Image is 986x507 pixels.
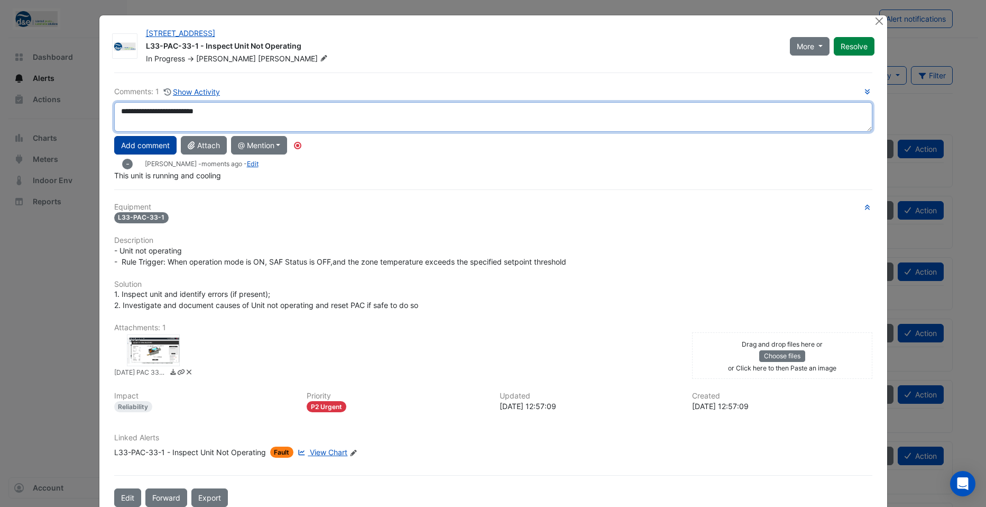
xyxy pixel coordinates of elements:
[169,368,177,379] a: Download
[145,488,187,507] button: Forward
[114,289,418,310] span: 1. Inspect unit and identify errors (if present); 2. Investigate and document causes of Unit not ...
[692,392,872,401] h6: Created
[759,350,805,362] button: Choose files
[114,401,153,412] div: Reliability
[146,54,185,63] span: In Progress
[258,53,330,64] span: [PERSON_NAME]
[114,392,294,401] h6: Impact
[146,41,777,53] div: L33-PAC-33-1 - Inspect Unit Not Operating
[191,488,228,507] a: Export
[114,136,177,155] button: Add comment
[177,368,185,379] a: Copy link to clipboard
[113,41,137,52] img: D&E Air Conditioning
[307,392,487,401] h6: Priority
[163,86,221,98] button: Show Activity
[500,401,680,412] div: [DATE] 12:57:09
[874,15,885,26] button: Close
[950,471,975,496] div: Open Intercom Messenger
[145,159,259,169] small: [PERSON_NAME] - -
[114,280,872,289] h6: Solution
[500,392,680,401] h6: Updated
[114,86,221,98] div: Comments: 1
[728,364,836,372] small: or Click here to then Paste an image
[114,368,167,379] small: 2025-09-17 PAC 33-1 palo alto running.png
[146,29,215,38] a: [STREET_ADDRESS]
[201,160,242,168] span: 2025-09-17 12:57:09
[114,447,266,458] div: L33-PAC-33-1 - Inspect Unit Not Operating
[114,323,872,332] h6: Attachments: 1
[310,448,347,457] span: View Chart
[185,368,193,379] a: Delete
[247,160,259,168] a: Edit
[125,160,129,168] span: -
[293,141,302,150] div: Tooltip anchor
[187,54,194,63] span: ->
[114,433,872,442] h6: Linked Alerts
[114,212,169,223] span: L33-PAC-33-1
[790,37,830,56] button: More
[231,136,288,155] button: @ Mention
[296,447,347,458] a: View Chart
[834,37,874,56] button: Resolve
[742,340,823,348] small: Drag and drop files here or
[114,203,872,212] h6: Equipment
[114,171,221,180] span: This unit is running and cooling
[181,136,227,155] button: Attach
[127,334,180,366] div: 2025-09-17 PAC 33-1 palo alto running.png
[114,246,566,266] span: - Unit not operating - Rule Trigger: When operation mode is ON, SAF Status is OFF,and the zone te...
[797,41,814,52] span: More
[349,449,357,457] fa-icon: Edit Linked Alerts
[307,401,346,412] div: P2 Urgent
[114,488,141,507] button: Edit
[114,236,872,245] h6: Description
[196,54,256,63] span: [PERSON_NAME]
[692,401,872,412] div: [DATE] 12:57:09
[270,447,294,458] span: Fault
